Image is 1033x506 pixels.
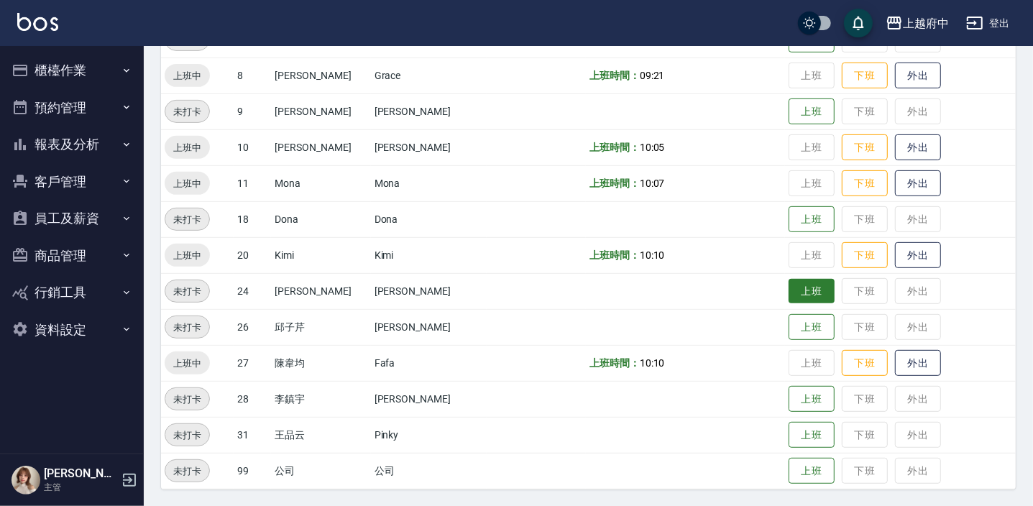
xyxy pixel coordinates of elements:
[234,273,271,309] td: 24
[165,428,209,443] span: 未打卡
[371,345,487,381] td: Fafa
[234,345,271,381] td: 27
[371,201,487,237] td: Dona
[6,163,138,201] button: 客戶管理
[271,345,370,381] td: 陳韋均
[6,89,138,126] button: 預約管理
[371,237,487,273] td: Kimi
[271,165,370,201] td: Mona
[12,466,40,494] img: Person
[271,237,370,273] td: Kimi
[589,142,640,153] b: 上班時間：
[589,70,640,81] b: 上班時間：
[895,170,941,197] button: 外出
[234,237,271,273] td: 20
[6,52,138,89] button: 櫃檯作業
[165,140,210,155] span: 上班中
[234,57,271,93] td: 8
[842,63,888,89] button: 下班
[234,309,271,345] td: 26
[6,311,138,349] button: 資料設定
[960,10,1016,37] button: 登出
[371,417,487,453] td: Pinky
[165,176,210,191] span: 上班中
[789,98,835,125] button: 上班
[234,381,271,417] td: 28
[44,466,117,481] h5: [PERSON_NAME]
[271,417,370,453] td: 王品云
[371,93,487,129] td: [PERSON_NAME]
[640,142,665,153] span: 10:05
[371,309,487,345] td: [PERSON_NAME]
[371,381,487,417] td: [PERSON_NAME]
[234,201,271,237] td: 18
[271,129,370,165] td: [PERSON_NAME]
[165,248,210,263] span: 上班中
[271,453,370,489] td: 公司
[234,93,271,129] td: 9
[895,63,941,89] button: 外出
[842,242,888,269] button: 下班
[165,212,209,227] span: 未打卡
[371,165,487,201] td: Mona
[842,170,888,197] button: 下班
[165,320,209,335] span: 未打卡
[234,129,271,165] td: 10
[789,458,835,484] button: 上班
[6,274,138,311] button: 行銷工具
[44,481,117,494] p: 主管
[844,9,873,37] button: save
[271,93,370,129] td: [PERSON_NAME]
[789,422,835,448] button: 上班
[371,57,487,93] td: Grace
[842,134,888,161] button: 下班
[165,104,209,119] span: 未打卡
[165,284,209,299] span: 未打卡
[165,356,210,371] span: 上班中
[6,200,138,237] button: 員工及薪資
[589,178,640,189] b: 上班時間：
[6,237,138,275] button: 商品管理
[271,273,370,309] td: [PERSON_NAME]
[895,350,941,377] button: 外出
[880,9,955,38] button: 上越府中
[165,68,210,83] span: 上班中
[17,13,58,31] img: Logo
[789,386,835,413] button: 上班
[640,249,665,261] span: 10:10
[165,392,209,407] span: 未打卡
[895,242,941,269] button: 外出
[271,381,370,417] td: 李鎮宇
[234,165,271,201] td: 11
[589,357,640,369] b: 上班時間：
[640,178,665,189] span: 10:07
[789,314,835,341] button: 上班
[895,134,941,161] button: 外出
[271,309,370,345] td: 邱子芹
[271,201,370,237] td: Dona
[371,453,487,489] td: 公司
[903,14,949,32] div: 上越府中
[271,57,370,93] td: [PERSON_NAME]
[371,273,487,309] td: [PERSON_NAME]
[640,357,665,369] span: 10:10
[371,129,487,165] td: [PERSON_NAME]
[789,279,835,304] button: 上班
[6,126,138,163] button: 報表及分析
[640,70,665,81] span: 09:21
[234,453,271,489] td: 99
[165,464,209,479] span: 未打卡
[589,249,640,261] b: 上班時間：
[234,417,271,453] td: 31
[789,206,835,233] button: 上班
[842,350,888,377] button: 下班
